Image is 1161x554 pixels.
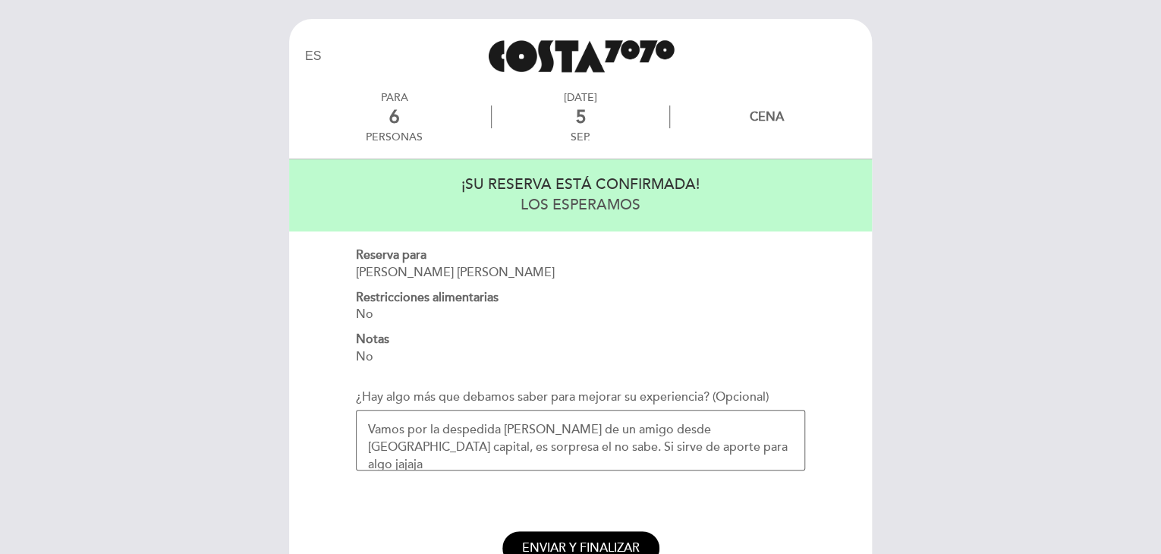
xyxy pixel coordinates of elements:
div: [DATE] [492,91,669,104]
div: PARA [366,91,423,104]
div: [PERSON_NAME] [PERSON_NAME] [356,264,805,282]
div: sep. [492,131,669,143]
div: Restricciones alimentarias [356,289,805,307]
div: No [356,348,805,366]
div: LOS ESPERAMOS [304,195,857,216]
div: Cena [750,109,784,124]
div: 5 [492,106,669,128]
div: Reserva para [356,247,805,264]
label: ¿Hay algo más que debamos saber para mejorar su experiencia? (Opcional) [356,389,769,406]
div: 6 [366,106,423,128]
div: No [356,306,805,323]
div: Notas [356,331,805,348]
div: personas [366,131,423,143]
div: ¡SU RESERVA ESTÁ CONFIRMADA! [304,175,857,195]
